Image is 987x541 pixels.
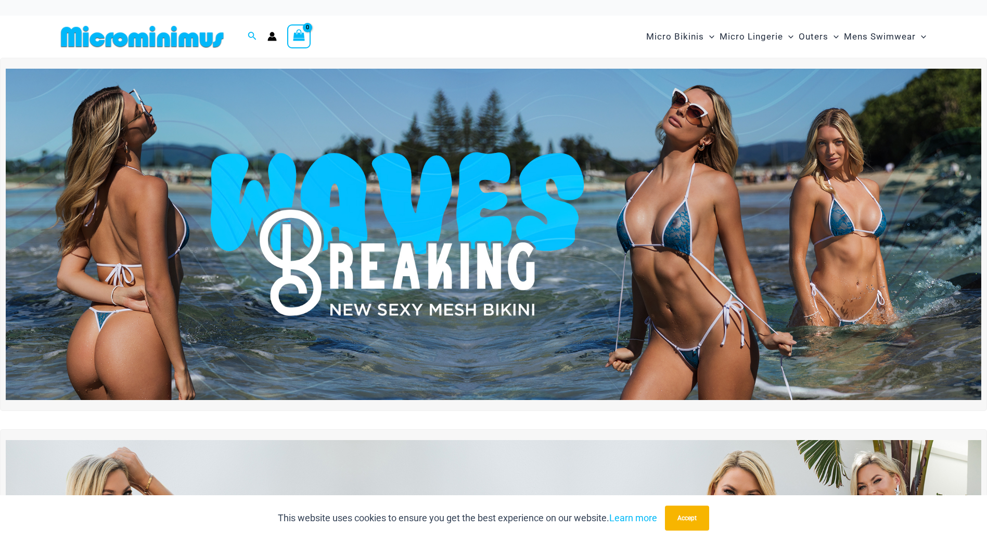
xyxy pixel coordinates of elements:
[646,23,704,50] span: Micro Bikinis
[841,21,929,53] a: Mens SwimwearMenu ToggleMenu Toggle
[57,25,228,48] img: MM SHOP LOGO FLAT
[844,23,916,50] span: Mens Swimwear
[642,19,931,54] nav: Site Navigation
[267,32,277,41] a: Account icon link
[287,24,311,48] a: View Shopping Cart, empty
[717,21,796,53] a: Micro LingerieMenu ToggleMenu Toggle
[799,23,828,50] span: Outers
[720,23,783,50] span: Micro Lingerie
[916,23,926,50] span: Menu Toggle
[665,506,709,531] button: Accept
[704,23,714,50] span: Menu Toggle
[6,69,981,400] img: Waves Breaking Ocean Bikini Pack
[278,510,657,526] p: This website uses cookies to ensure you get the best experience on our website.
[609,512,657,523] a: Learn more
[783,23,793,50] span: Menu Toggle
[248,30,257,43] a: Search icon link
[644,21,717,53] a: Micro BikinisMenu ToggleMenu Toggle
[828,23,839,50] span: Menu Toggle
[796,21,841,53] a: OutersMenu ToggleMenu Toggle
